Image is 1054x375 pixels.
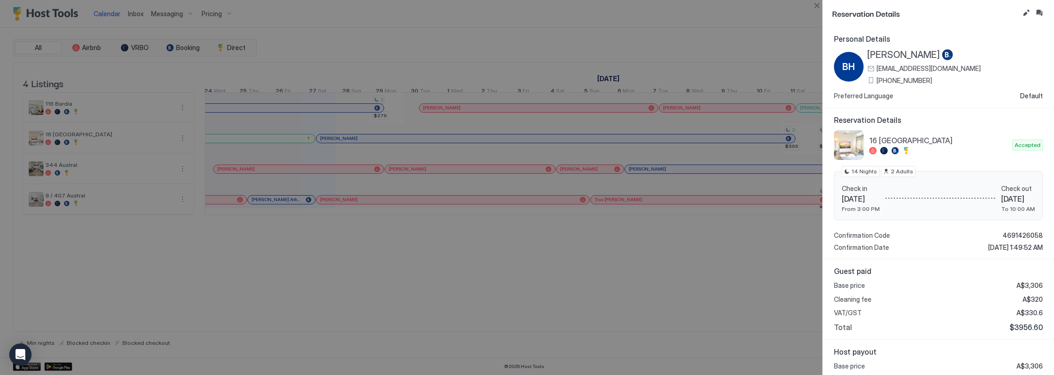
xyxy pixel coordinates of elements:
[842,205,880,212] span: From 3:00 PM
[1016,309,1043,317] span: A$330.6
[1022,295,1043,304] span: A$320
[1016,281,1043,290] span: A$3,306
[1010,323,1043,332] span: $3956.60
[832,7,1019,19] span: Reservation Details
[1016,362,1043,370] span: A$3,306
[834,34,1043,44] span: Personal Details
[842,194,880,203] span: [DATE]
[1001,184,1035,193] span: Check out
[1001,194,1035,203] span: [DATE]
[834,362,865,370] span: Base price
[834,309,862,317] span: VAT/GST
[877,76,932,85] span: [PHONE_NUMBER]
[9,343,32,366] div: Open Intercom Messenger
[834,130,864,160] div: listing image
[869,136,1009,145] span: 16 [GEOGRAPHIC_DATA]
[834,281,865,290] span: Base price
[1021,7,1032,19] button: Edit reservation
[867,49,940,61] span: [PERSON_NAME]
[842,184,880,193] span: Check in
[1020,92,1043,100] span: Default
[988,243,1043,252] span: [DATE] 1:49:52 AM
[834,231,890,240] span: Confirmation Code
[834,92,893,100] span: Preferred Language
[891,167,913,176] span: 2 Adults
[834,115,1043,125] span: Reservation Details
[877,64,981,73] span: [EMAIL_ADDRESS][DOMAIN_NAME]
[834,323,852,332] span: Total
[1015,141,1041,149] span: Accepted
[834,347,1043,356] span: Host payout
[1003,231,1043,240] span: 4691426058
[852,167,877,176] span: 14 Nights
[1034,7,1045,19] button: Inbox
[1001,205,1035,212] span: To 10:00 AM
[834,243,889,252] span: Confirmation Date
[834,295,871,304] span: Cleaning fee
[843,60,855,74] span: BH
[834,267,1043,276] span: Guest paid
